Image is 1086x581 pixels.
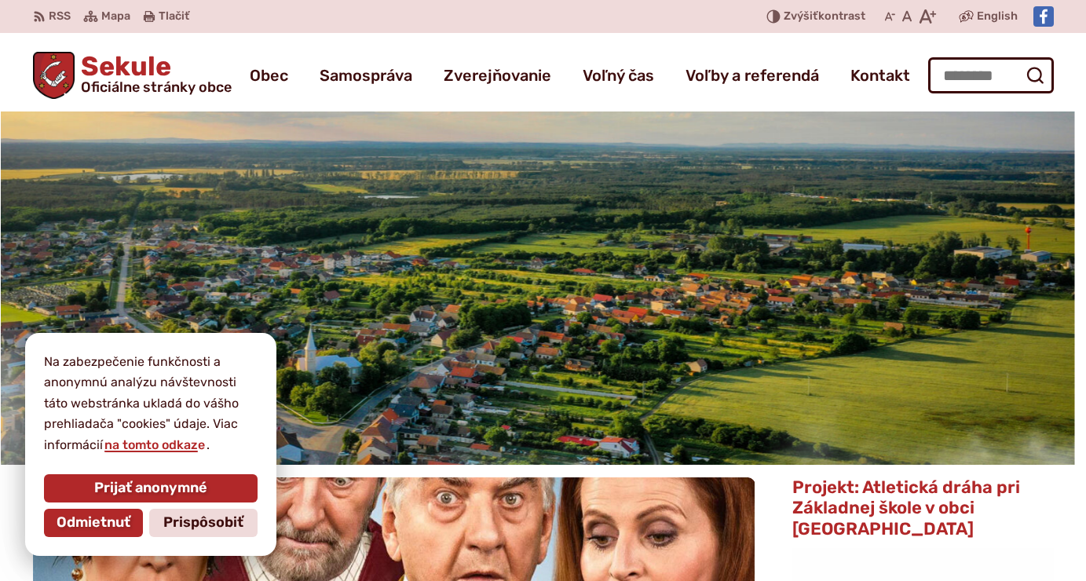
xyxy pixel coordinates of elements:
span: kontrast [784,10,865,24]
a: Voľby a referendá [686,53,819,97]
a: Samospráva [320,53,412,97]
span: Projekt: Atletická dráha pri Základnej škole v obci [GEOGRAPHIC_DATA] [792,477,1020,539]
button: Prijať anonymné [44,474,258,502]
button: Odmietnuť [44,509,143,537]
span: Prijať anonymné [94,480,207,497]
span: Odmietnuť [57,514,130,532]
img: Prejsť na domovskú stránku [33,52,75,99]
span: Tlačiť [159,10,189,24]
p: Na zabezpečenie funkčnosti a anonymnú analýzu návštevnosti táto webstránka ukladá do vášho prehli... [44,352,258,455]
img: Prejsť na Facebook stránku [1033,6,1054,27]
span: Mapa [101,7,130,26]
a: English [974,7,1021,26]
a: Logo Sekule, prejsť na domovskú stránku. [33,52,232,99]
span: Zvýšiť [784,9,818,23]
a: Obec [250,53,288,97]
a: Zverejňovanie [444,53,551,97]
button: Prispôsobiť [149,509,258,537]
span: Prispôsobiť [163,514,243,532]
span: English [977,7,1018,26]
span: RSS [49,7,71,26]
a: Kontakt [850,53,910,97]
span: Oficiálne stránky obce [81,80,232,94]
h1: Sekule [75,53,232,94]
a: Voľný čas [583,53,654,97]
a: na tomto odkaze [103,437,207,452]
